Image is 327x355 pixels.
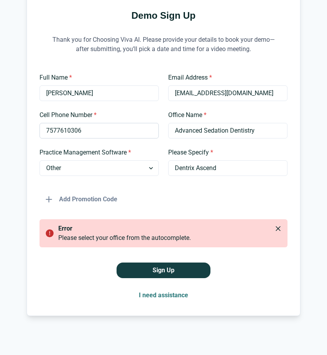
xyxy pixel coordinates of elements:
[46,25,281,64] p: Thank you for Choosing Viva AI. Please provide your details to book your demo—after submitting, y...
[40,148,154,157] label: Practice Management Software
[58,224,278,233] p: error
[40,9,287,22] h1: Demo Sign Up
[168,73,283,82] label: Email Address
[40,110,154,120] label: Cell Phone Number
[168,148,283,157] label: Please Specify
[168,110,283,120] label: Office Name
[40,192,124,207] button: Add Promotion Code
[133,288,194,303] button: I need assistance
[40,73,154,82] label: Full Name
[168,123,287,138] input: Type your office name and address
[272,222,284,235] button: Close
[58,233,281,243] div: Please select your office from the autocomplete.
[117,263,210,278] button: Sign Up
